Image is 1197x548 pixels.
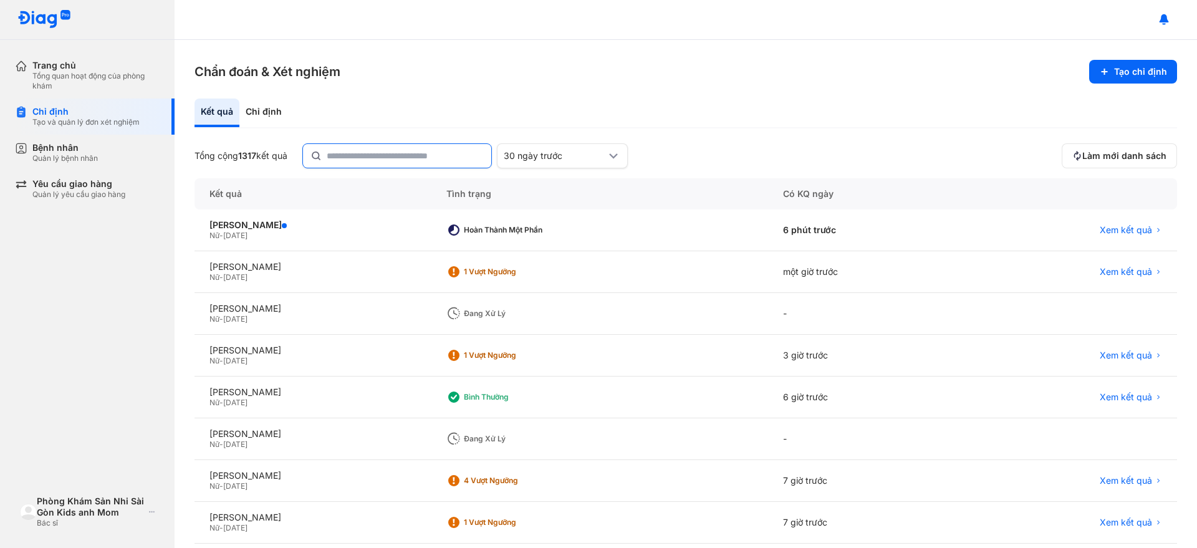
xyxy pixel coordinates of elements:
div: Có KQ ngày [768,178,973,209]
span: [DATE] [223,398,248,407]
div: 1 Vượt ngưỡng [464,267,564,277]
div: 4 Vượt ngưỡng [464,476,564,486]
div: Yêu cầu giao hàng [32,178,125,190]
div: 6 phút trước [768,209,973,251]
div: Chỉ định [32,106,140,117]
div: [PERSON_NAME] [209,428,416,440]
img: logo [20,504,37,521]
span: - [219,314,223,324]
span: - [219,356,223,365]
span: - [219,272,223,282]
span: 1317 [238,150,256,161]
button: Tạo chỉ định [1089,60,1177,84]
span: Nữ [209,231,219,240]
div: 7 giờ trước [768,460,973,502]
div: Kết quả [195,99,239,127]
span: - [219,481,223,491]
div: Kết quả [195,178,431,209]
div: [PERSON_NAME] [209,261,416,272]
div: một giờ trước [768,251,973,293]
span: - [219,231,223,240]
span: Nữ [209,356,219,365]
span: Nữ [209,314,219,324]
div: Bệnh nhân [32,142,98,153]
div: 3 giờ trước [768,335,973,377]
span: Nữ [209,481,219,491]
div: [PERSON_NAME] [209,345,416,356]
div: 6 giờ trước [768,377,973,418]
div: 7 giờ trước [768,502,973,544]
span: [DATE] [223,356,248,365]
div: [PERSON_NAME] [209,387,416,398]
img: logo [17,10,71,29]
div: Tình trạng [431,178,767,209]
div: Trang chủ [32,60,160,71]
span: - [219,440,223,449]
span: [DATE] [223,481,248,491]
span: Xem kết quả [1100,475,1152,486]
div: Hoàn thành một phần [464,225,564,235]
button: Làm mới danh sách [1062,143,1177,168]
div: 1 Vượt ngưỡng [464,517,564,527]
span: Nữ [209,398,219,407]
span: Xem kết quả [1100,224,1152,236]
div: 1 Vượt ngưỡng [464,350,564,360]
span: Xem kết quả [1100,350,1152,361]
h3: Chẩn đoán & Xét nghiệm [195,63,340,80]
div: Chỉ định [239,99,288,127]
span: [DATE] [223,314,248,324]
span: Xem kết quả [1100,266,1152,277]
div: Quản lý yêu cầu giao hàng [32,190,125,199]
div: Phòng Khám Sản Nhi Sài Gòn Kids anh Mom [37,496,144,518]
div: Đang xử lý [464,309,564,319]
span: [DATE] [223,440,248,449]
div: [PERSON_NAME] [209,470,416,481]
span: Làm mới danh sách [1082,150,1166,161]
div: [PERSON_NAME] [209,219,416,231]
div: Tổng cộng kết quả [195,150,287,161]
div: Bác sĩ [37,518,144,528]
span: [DATE] [223,523,248,532]
div: 30 ngày trước [504,150,606,161]
span: Nữ [209,440,219,449]
div: [PERSON_NAME] [209,303,416,314]
span: Nữ [209,272,219,282]
span: Nữ [209,523,219,532]
div: - [768,418,973,460]
span: Xem kết quả [1100,392,1152,403]
div: Tạo và quản lý đơn xét nghiệm [32,117,140,127]
div: Tổng quan hoạt động của phòng khám [32,71,160,91]
span: Xem kết quả [1100,517,1152,528]
div: Đang xử lý [464,434,564,444]
div: [PERSON_NAME] [209,512,416,523]
span: - [219,398,223,407]
div: Bình thường [464,392,564,402]
div: Quản lý bệnh nhân [32,153,98,163]
span: [DATE] [223,272,248,282]
div: - [768,293,973,335]
span: [DATE] [223,231,248,240]
span: - [219,523,223,532]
